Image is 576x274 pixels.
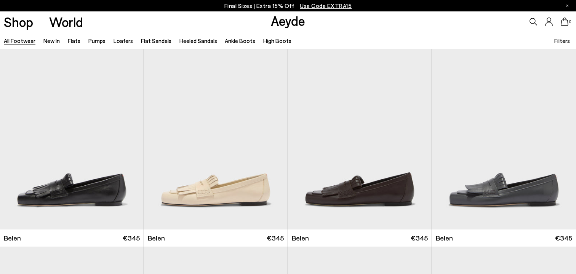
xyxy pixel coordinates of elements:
a: Flat Sandals [141,37,171,44]
a: Shop [4,15,33,29]
a: Flats [68,37,80,44]
a: High Boots [263,37,291,44]
span: €345 [123,233,140,243]
span: Filters [554,37,570,44]
a: New In [43,37,60,44]
a: 0 [561,18,568,26]
a: All Footwear [4,37,35,44]
span: Navigate to /collections/ss25-final-sizes [300,2,352,9]
span: €345 [555,233,572,243]
span: Belen [292,233,309,243]
span: Belen [4,233,21,243]
img: Belen Tassel Loafers [432,49,576,229]
img: Belen Tassel Loafers [144,49,288,229]
a: Belen €345 [288,229,432,247]
img: Belen Tassel Loafers [288,49,432,229]
a: Heeled Sandals [179,37,217,44]
a: Ankle Boots [225,37,255,44]
a: Aeyde [271,13,305,29]
p: Final Sizes | Extra 15% Off [224,1,352,11]
a: Belen €345 [432,229,576,247]
span: €345 [267,233,284,243]
span: Belen [148,233,165,243]
a: Loafers [114,37,133,44]
a: World [49,15,83,29]
span: €345 [411,233,428,243]
a: Belen €345 [144,229,288,247]
a: Pumps [88,37,106,44]
span: Belen [436,233,453,243]
span: 0 [568,20,572,24]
